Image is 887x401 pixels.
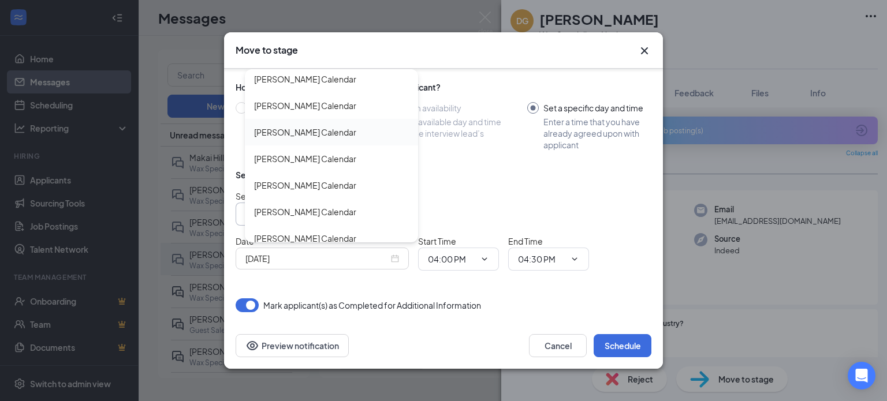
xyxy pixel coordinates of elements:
span: Mark applicant(s) as Completed for Additional Information [263,298,481,312]
div: [PERSON_NAME] Calendar [254,73,356,85]
div: [PERSON_NAME] Calendar [254,152,356,165]
span: Select Calendar [236,191,297,201]
button: Cancel [529,334,587,357]
div: [PERSON_NAME] Calendar [254,99,356,112]
span: End Time [508,236,543,246]
button: Schedule [594,334,651,357]
div: [PERSON_NAME] Calendar [254,179,356,192]
span: Date [236,236,254,246]
svg: ChevronDown [480,254,489,264]
svg: Cross [638,44,651,58]
svg: Eye [245,339,259,353]
span: Start Time [418,236,456,246]
div: [PERSON_NAME] Calendar [254,205,356,218]
div: Open Intercom Messenger [848,362,875,389]
div: Select a Date & Time [236,169,314,181]
input: End time [518,253,565,265]
button: Preview notificationEye [236,334,349,357]
div: [PERSON_NAME] Calendar [254,232,356,245]
svg: ChevronDown [570,254,579,264]
input: Sep 15, 2025 [245,252,389,265]
div: How do you want to schedule time with the applicant? [236,81,651,93]
button: Close [638,44,651,58]
input: Start time [428,253,475,265]
h3: Move to stage [236,44,298,57]
div: [PERSON_NAME] Calendar [254,126,356,138]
